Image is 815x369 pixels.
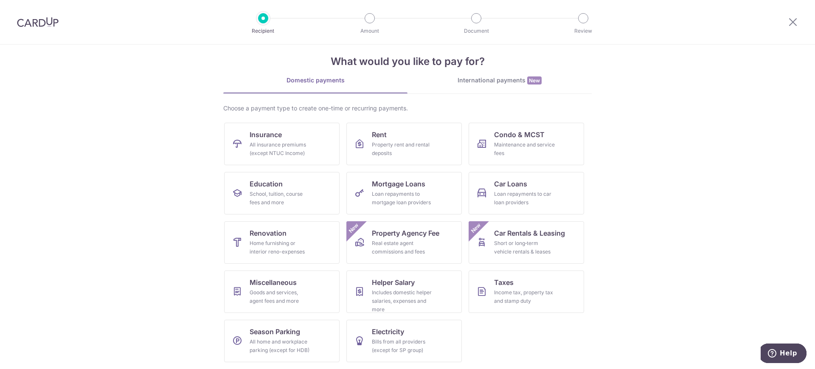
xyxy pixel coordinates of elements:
div: Short or long‑term vehicle rentals & leases [494,239,555,256]
img: CardUp [17,17,59,27]
span: Rent [372,130,387,140]
div: Maintenance and service fees [494,141,555,158]
span: Insurance [250,130,282,140]
h4: What would you like to pay for? [223,54,592,69]
div: Home furnishing or interior reno-expenses [250,239,311,256]
div: Domestic payments [223,76,407,85]
span: Taxes [494,277,514,287]
span: Miscellaneous [250,277,297,287]
a: RenovationHome furnishing or interior reno-expenses [224,221,340,264]
span: Season Parking [250,327,300,337]
div: Loan repayments to mortgage loan providers [372,190,433,207]
a: TaxesIncome tax, property tax and stamp duty [469,270,584,313]
span: Car Rentals & Leasing [494,228,565,238]
a: Property Agency FeeReal estate agent commissions and feesNew [346,221,462,264]
p: Recipient [232,27,295,35]
div: Bills from all providers (except for SP group) [372,338,433,355]
div: Goods and services, agent fees and more [250,288,311,305]
span: Property Agency Fee [372,228,439,238]
span: Help [19,6,37,14]
span: Renovation [250,228,287,238]
span: New [347,221,361,235]
span: Electricity [372,327,404,337]
a: Condo & MCSTMaintenance and service fees [469,123,584,165]
div: Choose a payment type to create one-time or recurring payments. [223,104,592,113]
a: Car Rentals & LeasingShort or long‑term vehicle rentals & leasesNew [469,221,584,264]
div: School, tuition, course fees and more [250,190,311,207]
div: Property rent and rental deposits [372,141,433,158]
a: Season ParkingAll home and workplace parking (except for HDB) [224,320,340,362]
span: Condo & MCST [494,130,545,140]
div: Income tax, property tax and stamp duty [494,288,555,305]
iframe: Opens a widget where you can find more information [761,344,807,365]
a: EducationSchool, tuition, course fees and more [224,172,340,214]
span: Car Loans [494,179,527,189]
a: InsuranceAll insurance premiums (except NTUC Income) [224,123,340,165]
span: Mortgage Loans [372,179,425,189]
div: Loan repayments to car loan providers [494,190,555,207]
div: International payments [407,76,592,85]
p: Amount [338,27,401,35]
div: All home and workplace parking (except for HDB) [250,338,311,355]
a: MiscellaneousGoods and services, agent fees and more [224,270,340,313]
span: Helper Salary [372,277,415,287]
a: Mortgage LoansLoan repayments to mortgage loan providers [346,172,462,214]
span: New [469,221,483,235]
p: Review [552,27,615,35]
a: Helper SalaryIncludes domestic helper salaries, expenses and more [346,270,462,313]
div: All insurance premiums (except NTUC Income) [250,141,311,158]
div: Real estate agent commissions and fees [372,239,433,256]
a: Car LoansLoan repayments to car loan providers [469,172,584,214]
a: RentProperty rent and rental deposits [346,123,462,165]
span: New [527,76,542,85]
p: Document [445,27,508,35]
div: Includes domestic helper salaries, expenses and more [372,288,433,314]
span: Education [250,179,283,189]
a: ElectricityBills from all providers (except for SP group) [346,320,462,362]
